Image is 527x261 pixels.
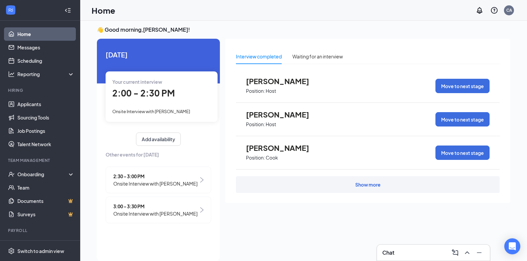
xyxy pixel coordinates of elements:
[17,41,75,54] a: Messages
[246,144,319,152] span: [PERSON_NAME]
[8,71,15,77] svg: Analysis
[106,49,211,60] span: [DATE]
[236,53,282,60] div: Interview completed
[435,112,490,126] button: Move to next stage
[8,158,73,163] div: Team Management
[435,146,490,160] button: Move to next stage
[292,53,343,60] div: Waiting for an interview
[112,109,190,114] span: Onsite Interview with [PERSON_NAME]
[476,6,484,14] svg: Notifications
[113,210,197,217] span: Onsite Interview with [PERSON_NAME]
[506,7,512,13] div: CA
[246,77,319,85] span: [PERSON_NAME]
[8,248,15,254] svg: Settings
[7,7,14,13] svg: WorkstreamLogo
[17,54,75,67] a: Scheduling
[17,208,75,221] a: SurveysCrown
[8,171,15,178] svg: UserCheck
[355,181,381,188] div: Show more
[246,155,265,161] p: Position:
[17,171,69,178] div: Onboarding
[113,180,197,187] span: Onsite Interview with [PERSON_NAME]
[266,155,278,161] p: Cook
[462,247,473,258] button: ChevronUp
[463,249,471,257] svg: ChevronUp
[17,124,75,138] a: Job Postings
[106,151,211,158] span: Other events for [DATE]
[112,87,175,98] span: 2:00 - 2:30 PM
[451,249,459,257] svg: ComposeMessage
[17,194,75,208] a: DocumentsCrown
[266,88,276,94] p: Host
[475,249,483,257] svg: Minimize
[97,26,510,33] h3: 👋 Good morning, [PERSON_NAME] !
[17,71,75,77] div: Reporting
[136,133,181,146] button: Add availability
[17,248,64,254] div: Switch to admin view
[17,238,75,251] a: PayrollCrown
[246,110,319,119] span: [PERSON_NAME]
[92,5,115,16] h1: Home
[17,27,75,41] a: Home
[113,203,197,210] span: 3:00 - 3:30 PM
[17,138,75,151] a: Talent Network
[64,7,71,14] svg: Collapse
[382,249,394,256] h3: Chat
[435,79,490,93] button: Move to next stage
[17,97,75,111] a: Applicants
[8,228,73,233] div: Payroll
[246,121,265,127] p: Position:
[8,87,73,93] div: Hiring
[504,238,520,254] div: Open Intercom Messenger
[112,79,162,85] span: Your current interview
[113,173,197,180] span: 2:30 - 3:00 PM
[474,247,485,258] button: Minimize
[246,88,265,94] p: Position:
[266,121,276,127] p: Host
[17,181,75,194] a: Team
[17,111,75,124] a: Sourcing Tools
[490,6,498,14] svg: QuestionInfo
[450,247,460,258] button: ComposeMessage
